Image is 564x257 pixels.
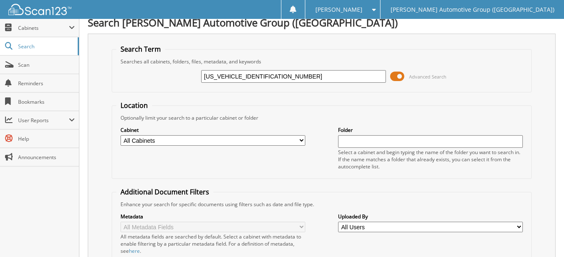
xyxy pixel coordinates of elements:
legend: Additional Document Filters [116,187,213,197]
span: Search [18,43,73,50]
span: Bookmarks [18,98,75,105]
span: [PERSON_NAME] Automotive Group ([GEOGRAPHIC_DATA]) [391,7,554,12]
a: here [129,247,140,254]
span: Cabinets [18,24,69,31]
div: Optionally limit your search to a particular cabinet or folder [116,114,527,121]
label: Cabinet [121,126,305,134]
div: Select a cabinet and begin typing the name of the folder you want to search in. If the name match... [338,149,523,170]
iframe: Chat Widget [522,217,564,257]
h1: Search [PERSON_NAME] Automotive Group ([GEOGRAPHIC_DATA]) [88,16,556,29]
span: Reminders [18,80,75,87]
span: User Reports [18,117,69,124]
div: Searches all cabinets, folders, files, metadata, and keywords [116,58,527,65]
div: Enhance your search for specific documents using filters such as date and file type. [116,201,527,208]
label: Uploaded By [338,213,523,220]
span: [PERSON_NAME] [315,7,362,12]
span: Scan [18,61,75,68]
div: All metadata fields are searched by default. Select a cabinet with metadata to enable filtering b... [121,233,305,254]
img: scan123-logo-white.svg [8,4,71,15]
span: Advanced Search [409,73,446,80]
legend: Search Term [116,45,165,54]
label: Metadata [121,213,305,220]
span: Announcements [18,154,75,161]
legend: Location [116,101,152,110]
label: Folder [338,126,523,134]
span: Help [18,135,75,142]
